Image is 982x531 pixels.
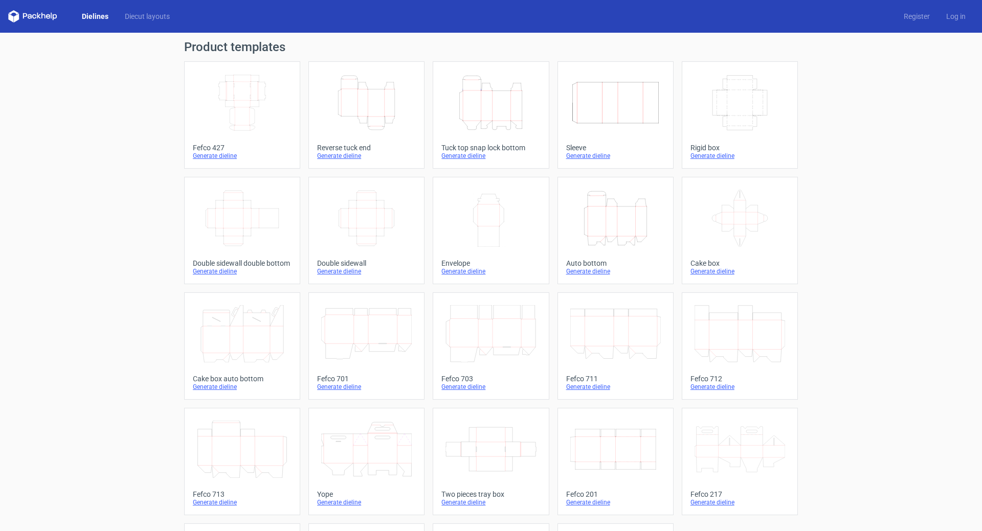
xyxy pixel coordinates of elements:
a: Fefco 713Generate dieline [184,408,300,515]
div: Reverse tuck end [317,144,416,152]
div: Generate dieline [193,383,292,391]
div: Generate dieline [690,152,789,160]
div: Envelope [441,259,540,267]
a: Log in [938,11,974,21]
a: Tuck top snap lock bottomGenerate dieline [433,61,549,169]
div: Tuck top snap lock bottom [441,144,540,152]
a: Cake box auto bottomGenerate dieline [184,292,300,400]
div: Double sidewall double bottom [193,259,292,267]
a: Fefco 703Generate dieline [433,292,549,400]
a: Auto bottomGenerate dieline [557,177,674,284]
a: Register [896,11,938,21]
div: Generate dieline [317,267,416,275]
div: Generate dieline [566,383,665,391]
div: Fefco 427 [193,144,292,152]
div: Cake box [690,259,789,267]
div: Yope [317,490,416,498]
div: Sleeve [566,144,665,152]
a: Dielines [74,11,117,21]
a: Fefco 217Generate dieline [682,408,798,515]
div: Fefco 701 [317,375,416,383]
div: Fefco 711 [566,375,665,383]
a: SleeveGenerate dieline [557,61,674,169]
div: Fefco 712 [690,375,789,383]
div: Generate dieline [441,383,540,391]
div: Generate dieline [317,498,416,506]
div: Fefco 713 [193,490,292,498]
a: Cake boxGenerate dieline [682,177,798,284]
a: Fefco 427Generate dieline [184,61,300,169]
h1: Product templates [184,41,798,53]
a: EnvelopeGenerate dieline [433,177,549,284]
div: Generate dieline [441,498,540,506]
div: Auto bottom [566,259,665,267]
div: Rigid box [690,144,789,152]
div: Generate dieline [566,498,665,506]
div: Generate dieline [566,152,665,160]
div: Generate dieline [566,267,665,275]
a: Fefco 711Generate dieline [557,292,674,400]
div: Generate dieline [193,498,292,506]
a: Double sidewallGenerate dieline [308,177,425,284]
div: Generate dieline [690,267,789,275]
a: YopeGenerate dieline [308,408,425,515]
a: Rigid boxGenerate dieline [682,61,798,169]
div: Generate dieline [441,267,540,275]
div: Fefco 201 [566,490,665,498]
div: Generate dieline [193,152,292,160]
div: Generate dieline [193,267,292,275]
a: Two pieces tray boxGenerate dieline [433,408,549,515]
div: Fefco 217 [690,490,789,498]
div: Generate dieline [317,383,416,391]
a: Fefco 701Generate dieline [308,292,425,400]
a: Fefco 201Generate dieline [557,408,674,515]
a: Diecut layouts [117,11,178,21]
div: Double sidewall [317,259,416,267]
div: Generate dieline [441,152,540,160]
div: Generate dieline [690,383,789,391]
a: Fefco 712Generate dieline [682,292,798,400]
a: Double sidewall double bottomGenerate dieline [184,177,300,284]
div: Cake box auto bottom [193,375,292,383]
div: Fefco 703 [441,375,540,383]
div: Generate dieline [317,152,416,160]
div: Generate dieline [690,498,789,506]
div: Two pieces tray box [441,490,540,498]
a: Reverse tuck endGenerate dieline [308,61,425,169]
